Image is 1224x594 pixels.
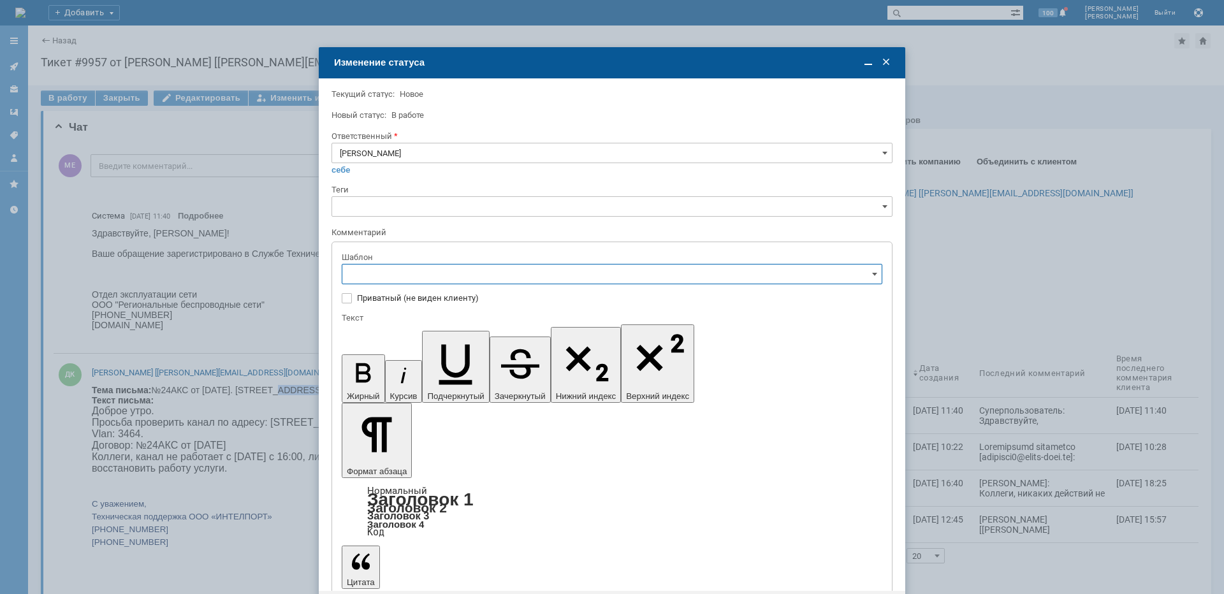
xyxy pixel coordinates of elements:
a: Код [367,526,384,538]
a: Заголовок 1 [367,489,474,509]
label: Приватный (не виден клиенту) [357,293,880,303]
button: Зачеркнутый [490,337,551,403]
div: Теги [331,185,890,194]
button: Формат абзаца [342,403,412,478]
span: Цитата [347,577,375,587]
span: Закрыть [880,56,892,69]
button: Курсив [385,360,423,403]
label: Новый статус: [331,110,386,120]
a: Нормальный [367,485,427,496]
span: Свернуть (Ctrl + M) [862,56,875,69]
span: 24АКС от [DATE] [55,55,134,66]
button: Подчеркнутый [422,331,489,403]
span: В работе [391,110,424,120]
label: Текущий статус: [331,89,395,99]
span: Верхний индекс [626,391,689,401]
div: Изменение статуса [334,57,892,68]
span: Нижний индекс [556,391,616,401]
span: Курсив [390,391,418,401]
a: Заголовок 4 [367,519,424,530]
span: Формат абзаца [347,467,407,476]
a: себе [331,165,351,175]
a: Заголовок 2 [367,500,447,515]
div: Шаблон [342,253,880,261]
button: Цитата [342,546,380,589]
div: Формат абзаца [342,487,882,537]
span: Зачеркнутый [495,391,546,401]
span: Подчеркнутый [427,391,484,401]
span: Жирный [347,391,380,401]
span: № [44,55,55,66]
div: Комментарий [331,227,890,239]
span: Новое [400,89,423,99]
div: Текст [342,314,880,322]
a: Заголовок 3 [367,510,429,521]
button: Нижний индекс [551,327,622,403]
button: Верхний индекс [621,324,694,403]
div: Ответственный [331,132,890,140]
button: Жирный [342,354,385,403]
